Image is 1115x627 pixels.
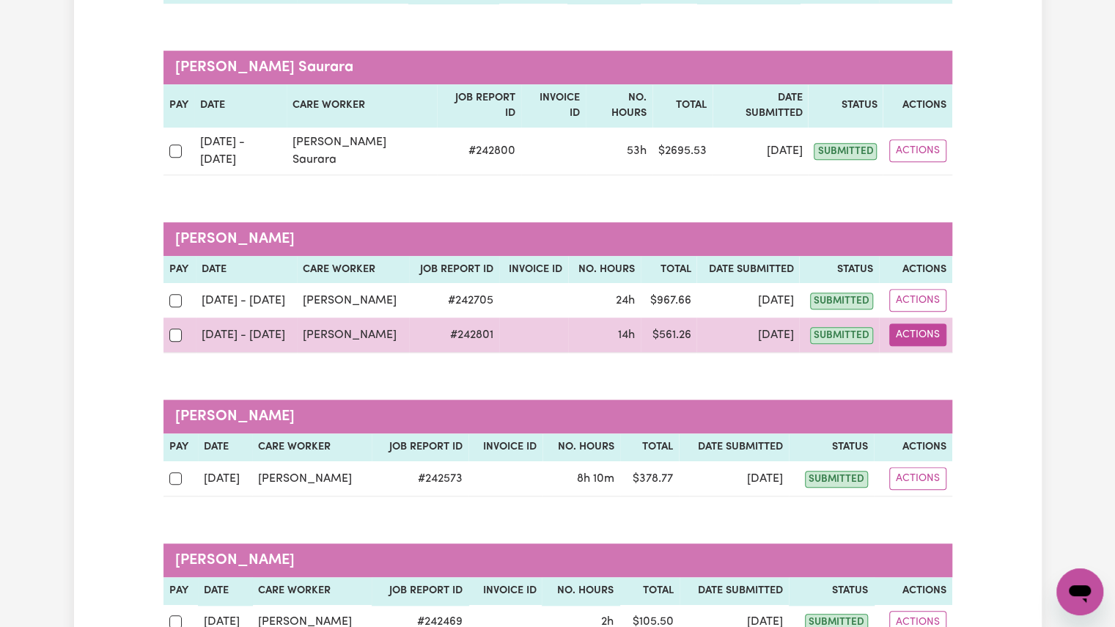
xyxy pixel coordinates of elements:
[713,84,808,128] th: Date Submitted
[163,84,194,128] th: Pay
[297,318,409,353] td: [PERSON_NAME]
[889,323,946,346] button: Actions
[1056,568,1103,615] iframe: Button to launch messaging window
[163,433,199,461] th: Pay
[163,577,199,605] th: Pay
[372,433,468,461] th: Job Report ID
[163,222,952,256] caption: [PERSON_NAME]
[468,577,542,605] th: Invoice ID
[627,145,647,157] span: 53 hours
[874,577,952,605] th: Actions
[883,84,952,128] th: Actions
[163,543,952,577] caption: [PERSON_NAME]
[577,473,614,485] span: 8 hours 10 minutes
[620,433,680,461] th: Total
[805,471,868,488] span: submitted
[810,293,873,309] span: submitted
[409,318,499,353] td: # 242801
[542,433,620,461] th: No. Hours
[252,577,372,605] th: Care worker
[810,327,873,344] span: submitted
[297,256,409,284] th: Care worker
[194,128,287,175] td: [DATE] - [DATE]
[789,433,874,461] th: Status
[468,433,542,461] th: Invoice ID
[680,577,790,605] th: Date Submitted
[889,289,946,312] button: Actions
[499,256,568,284] th: Invoice ID
[713,128,808,175] td: [DATE]
[696,256,799,284] th: Date Submitted
[889,467,946,490] button: Actions
[437,84,520,128] th: Job Report ID
[652,84,713,128] th: Total
[889,139,946,162] button: Actions
[641,318,696,353] td: $ 561.26
[196,318,297,353] td: [DATE] - [DATE]
[641,283,696,318] td: $ 967.66
[198,433,252,461] th: Date
[879,256,952,284] th: Actions
[620,461,680,496] td: $ 378.77
[252,433,372,461] th: Care worker
[163,51,952,84] caption: [PERSON_NAME] Saurara
[409,256,499,284] th: Job Report ID
[696,318,799,353] td: [DATE]
[194,84,287,128] th: Date
[287,128,437,175] td: [PERSON_NAME] Saurara
[252,461,372,496] td: [PERSON_NAME]
[586,84,653,128] th: No. Hours
[679,433,789,461] th: Date Submitted
[789,577,874,605] th: Status
[641,256,696,284] th: Total
[372,577,468,605] th: Job Report ID
[808,84,883,128] th: Status
[679,461,789,496] td: [DATE]
[163,256,196,284] th: Pay
[618,329,635,341] span: 14 hours
[437,128,520,175] td: # 242800
[409,283,499,318] td: # 242705
[696,283,799,318] td: [DATE]
[297,283,409,318] td: [PERSON_NAME]
[163,400,952,433] caption: [PERSON_NAME]
[652,128,713,175] td: $ 2695.53
[542,577,619,605] th: No. Hours
[814,143,877,160] span: submitted
[568,256,641,284] th: No. Hours
[619,577,680,605] th: Total
[198,577,252,605] th: Date
[196,256,297,284] th: Date
[198,461,252,496] td: [DATE]
[521,84,586,128] th: Invoice ID
[616,295,635,307] span: 24 hours
[372,461,468,496] td: # 242573
[287,84,437,128] th: Care worker
[196,283,297,318] td: [DATE] - [DATE]
[799,256,878,284] th: Status
[874,433,952,461] th: Actions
